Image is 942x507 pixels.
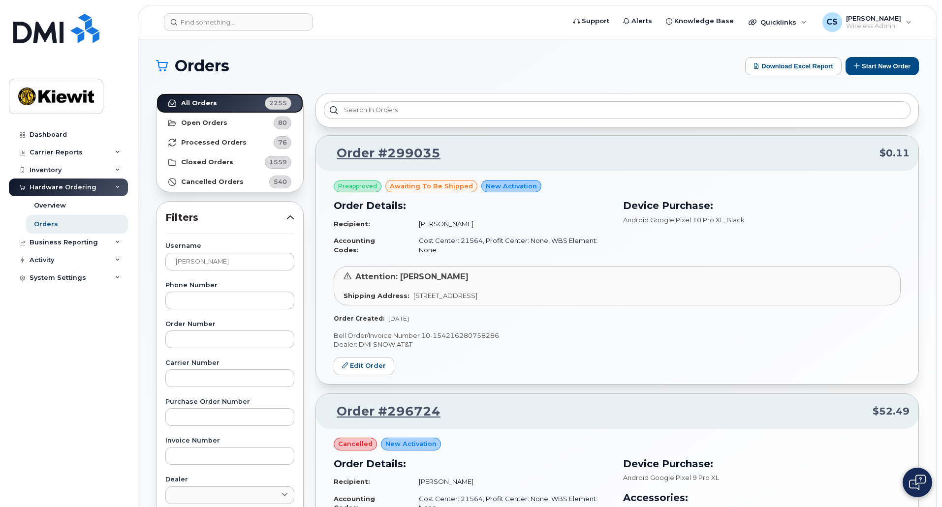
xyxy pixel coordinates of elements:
h3: Order Details: [334,198,611,213]
h3: Order Details: [334,456,611,471]
label: Phone Number [165,282,294,289]
td: [PERSON_NAME] [410,215,611,233]
a: All Orders2255 [157,93,303,113]
a: Processed Orders76 [157,133,303,152]
span: 2255 [269,98,287,108]
p: Dealer: DMI SNOW AT&T [334,340,901,349]
td: Cost Center: 21564, Profit Center: None, WBS Element: None [410,232,611,258]
strong: Cancelled Orders [181,178,244,186]
span: awaiting to be shipped [390,181,473,191]
h3: Device Purchase: [623,198,901,213]
span: $0.11 [879,146,910,160]
span: [STREET_ADDRESS] [413,292,477,299]
td: [PERSON_NAME] [410,473,611,490]
span: cancelled [338,439,373,448]
span: 1559 [269,157,287,167]
span: Android Google Pixel 10 Pro XL [623,216,723,224]
span: 540 [274,177,287,186]
strong: Closed Orders [181,158,233,166]
span: [DATE] [388,315,409,322]
strong: Shipping Address: [344,292,409,299]
span: Preapproved [338,182,377,191]
span: New Activation [385,439,437,448]
span: , Black [723,216,745,224]
span: 76 [278,138,287,147]
strong: Open Orders [181,119,227,127]
label: Purchase Order Number [165,399,294,405]
a: Order #296724 [325,403,440,420]
span: Filters [165,210,286,225]
span: Attention: [PERSON_NAME] [355,272,469,281]
strong: Accounting Codes: [334,237,375,254]
label: Carrier Number [165,360,294,366]
a: Closed Orders1559 [157,152,303,172]
span: Android Google Pixel 9 Pro XL [623,474,719,481]
button: Start New Order [846,57,919,75]
strong: Recipient: [334,477,370,485]
span: Orders [175,59,229,73]
a: Cancelled Orders540 [157,172,303,192]
h3: Accessories: [623,490,901,505]
span: 80 [278,118,287,127]
p: Bell Order/Invoice Number 10-154216280758286 [334,331,901,340]
label: Order Number [165,321,294,328]
input: Search in orders [324,101,911,119]
a: Edit Order [334,357,394,375]
button: Download Excel Report [745,57,842,75]
strong: All Orders [181,99,217,107]
label: Dealer [165,477,294,483]
a: Order #299035 [325,145,440,162]
span: New Activation [486,181,537,191]
label: Username [165,243,294,249]
img: Open chat [909,475,926,490]
label: Invoice Number [165,438,294,444]
strong: Order Created: [334,315,384,322]
strong: Processed Orders [181,139,247,147]
h3: Device Purchase: [623,456,901,471]
a: Open Orders80 [157,113,303,133]
strong: Recipient: [334,220,370,228]
span: $52.49 [873,404,910,418]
